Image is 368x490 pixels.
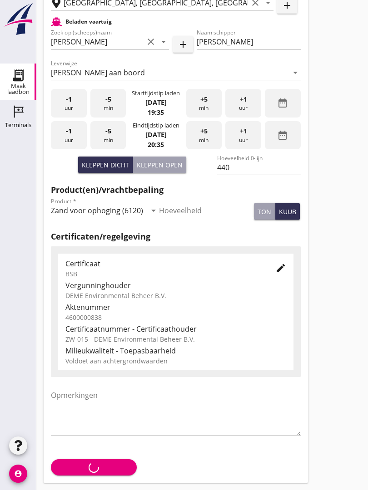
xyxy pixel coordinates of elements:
div: min [90,121,126,150]
div: min [186,89,222,118]
div: Voldoet aan achtergrondwaarden [65,356,286,366]
div: Certificaat [65,258,261,269]
div: kuub [279,207,296,216]
span: +5 [200,126,208,136]
div: Starttijdstip laden [132,89,180,98]
i: add [178,39,189,50]
div: min [186,121,222,150]
button: Kleppen open [133,157,186,173]
strong: [DATE] [145,98,167,107]
div: Vergunninghouder [65,280,286,291]
strong: 20:35 [148,140,164,149]
div: 4600000838 [65,313,286,322]
div: min [90,89,126,118]
div: DEME Environmental Beheer B.V. [65,291,286,300]
div: uur [51,121,87,150]
div: BSB [65,269,261,279]
div: uur [225,121,261,150]
div: Kleppen open [137,160,183,170]
div: Eindtijdstip laden [133,121,179,130]
i: date_range [277,98,288,108]
span: -5 [105,126,111,136]
input: Hoeveelheid 0-lijn [217,160,300,175]
img: logo-small.a267ee39.svg [2,2,35,36]
i: arrow_drop_down [290,67,301,78]
div: Milieukwaliteit - Toepasbaarheid [65,345,286,356]
i: arrow_drop_down [158,36,169,47]
h2: Certificaten/regelgeving [51,230,301,243]
span: -1 [66,94,72,104]
div: Kleppen dicht [82,160,129,170]
div: uur [225,89,261,118]
span: +1 [240,126,247,136]
strong: 19:35 [148,108,164,117]
span: -5 [105,94,111,104]
span: -1 [66,126,72,136]
strong: [DATE] [145,130,167,139]
div: [PERSON_NAME] aan boord [51,69,145,77]
h2: Beladen vaartuig [65,18,112,26]
i: account_circle [9,465,27,483]
input: Zoek op (scheeps)naam [51,34,144,49]
textarea: Opmerkingen [51,388,301,436]
div: ZW-015 - DEME Environmental Beheer B.V. [65,334,286,344]
span: +5 [200,94,208,104]
div: Terminals [5,122,31,128]
button: ton [254,203,275,220]
div: Certificaatnummer - Certificaathouder [65,323,286,334]
button: kuub [275,203,300,220]
i: date_range [277,130,288,141]
div: uur [51,89,87,118]
i: arrow_drop_down [148,205,159,216]
div: Aktenummer [65,302,286,313]
input: Product * [51,203,146,218]
i: edit [275,263,286,274]
h2: Product(en)/vrachtbepaling [51,184,301,196]
input: Naam schipper [197,34,301,49]
span: +1 [240,94,247,104]
i: clear [145,36,156,47]
input: Hoeveelheid [159,203,254,218]
div: ton [258,207,271,216]
button: Kleppen dicht [78,157,133,173]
